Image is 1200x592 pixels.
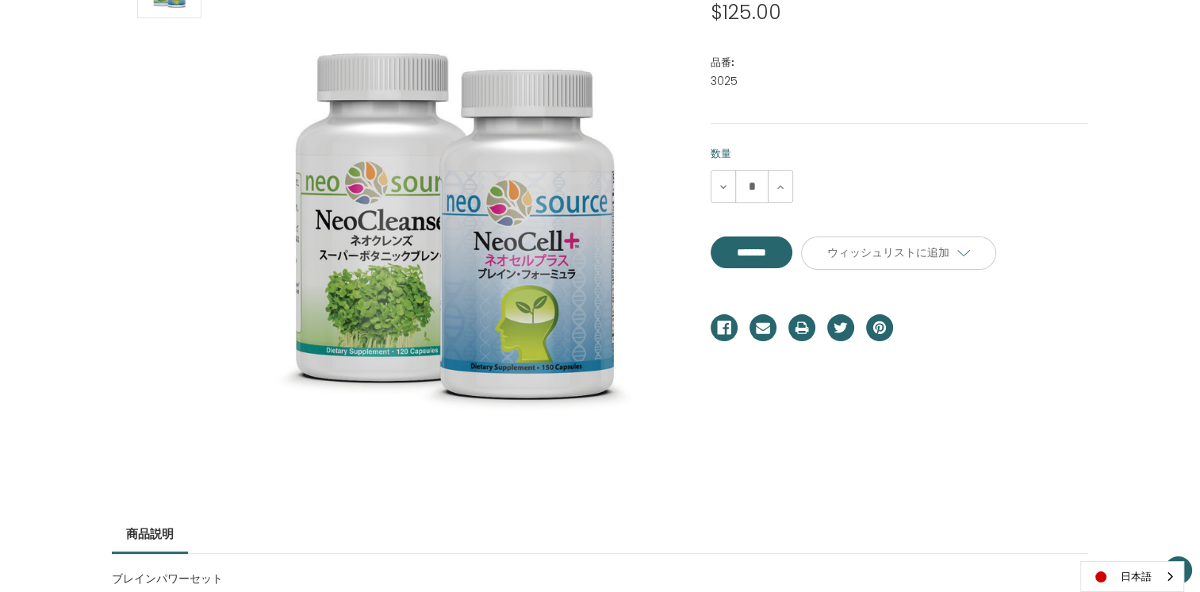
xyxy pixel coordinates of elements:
a: ウィッシュリストに追加 [801,236,996,270]
img: ブレインパワーセット [259,24,656,421]
dt: 品番: [711,55,1084,71]
label: 数量 [711,146,1088,162]
a: プリント [788,314,815,341]
aside: Language selected: 日本語 [1080,561,1184,592]
div: Language [1080,561,1184,592]
span: ウィッシュリストに追加 [827,245,949,259]
dd: 3025 [711,73,1088,90]
a: 商品説明 [112,517,188,552]
p: ブレインパワーセット [112,571,1088,587]
a: 日本語 [1081,562,1183,591]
